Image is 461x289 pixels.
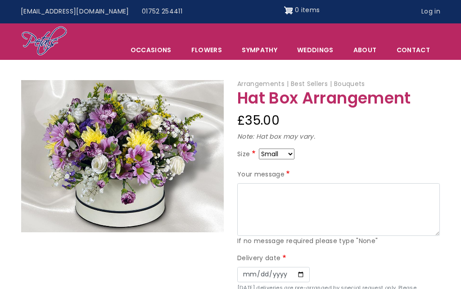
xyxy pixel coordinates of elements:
a: [EMAIL_ADDRESS][DOMAIN_NAME] [14,3,136,20]
a: About [344,41,386,59]
a: Contact [387,41,439,59]
a: Flowers [182,41,231,59]
img: Shopping cart [284,3,293,18]
em: Note: Hat box may vary. [237,132,315,141]
a: Log in [415,3,447,20]
span: Best Sellers [291,79,332,88]
img: Hat Box Arrangement [21,80,224,232]
span: Arrangements [237,79,289,88]
div: £35.00 [237,110,440,131]
span: 0 items [295,5,320,14]
a: Shopping cart 0 items [284,3,320,18]
img: Home [21,26,68,57]
span: Bouquets [334,79,365,88]
label: Size [237,149,257,160]
a: Sympathy [232,41,287,59]
label: Delivery date [237,253,288,264]
h1: Hat Box Arrangement [237,90,440,107]
a: 01752 254411 [136,3,189,20]
span: Occasions [121,41,181,59]
div: If no message required please type "None" [237,236,440,247]
label: Your message [237,169,292,180]
span: Weddings [288,41,343,59]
